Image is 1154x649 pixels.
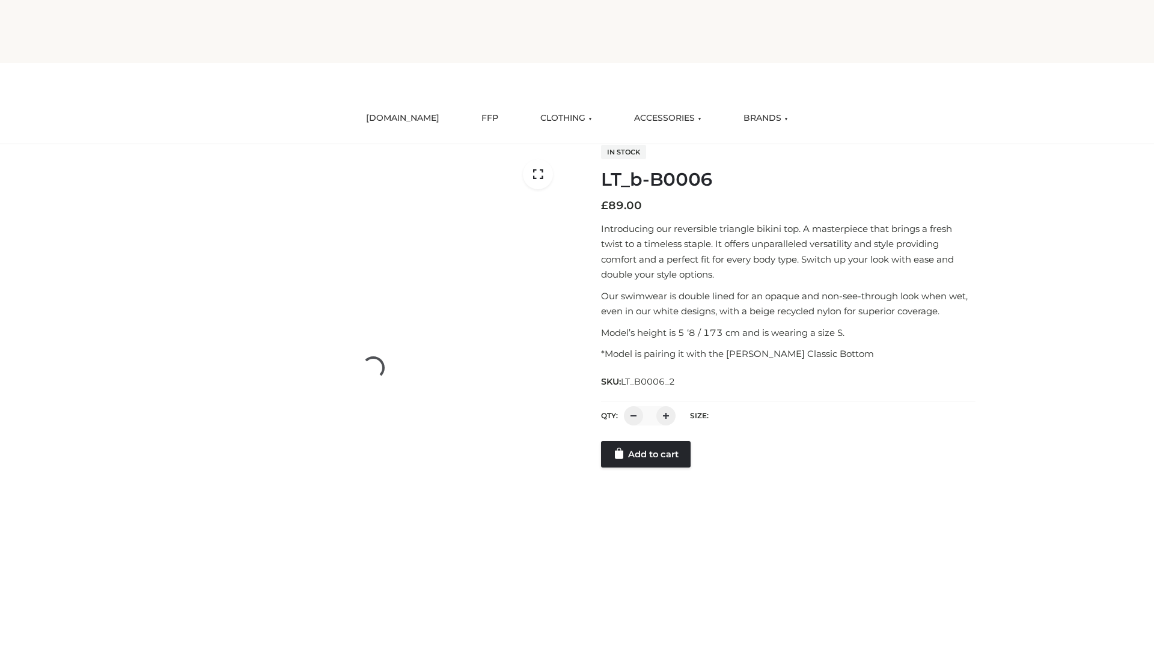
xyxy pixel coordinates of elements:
p: Model’s height is 5 ‘8 / 173 cm and is wearing a size S. [601,325,975,341]
a: [DOMAIN_NAME] [357,105,448,132]
a: FFP [472,105,507,132]
span: In stock [601,145,646,159]
p: *Model is pairing it with the [PERSON_NAME] Classic Bottom [601,346,975,362]
label: QTY: [601,411,618,420]
label: Size: [690,411,709,420]
p: Our swimwear is double lined for an opaque and non-see-through look when wet, even in our white d... [601,288,975,319]
span: SKU: [601,374,676,389]
span: £ [601,199,608,212]
a: ACCESSORIES [625,105,710,132]
bdi: 89.00 [601,199,642,212]
p: Introducing our reversible triangle bikini top. A masterpiece that brings a fresh twist to a time... [601,221,975,282]
a: Add to cart [601,441,691,468]
h1: LT_b-B0006 [601,169,975,190]
a: CLOTHING [531,105,601,132]
span: LT_B0006_2 [621,376,675,387]
a: BRANDS [734,105,797,132]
